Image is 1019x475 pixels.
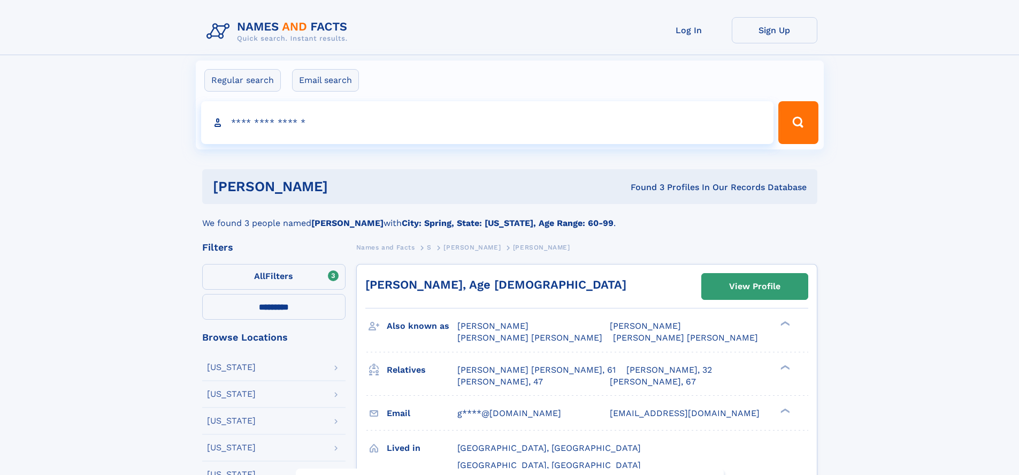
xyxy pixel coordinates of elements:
[778,364,791,371] div: ❯
[457,333,602,343] span: [PERSON_NAME] [PERSON_NAME]
[443,240,501,254] a: [PERSON_NAME]
[457,376,543,388] a: [PERSON_NAME], 47
[732,17,817,43] a: Sign Up
[207,390,256,398] div: [US_STATE]
[610,376,696,388] a: [PERSON_NAME], 67
[626,364,712,376] a: [PERSON_NAME], 32
[513,244,570,251] span: [PERSON_NAME]
[457,364,616,376] a: [PERSON_NAME] [PERSON_NAME], 61
[207,443,256,452] div: [US_STATE]
[646,17,732,43] a: Log In
[427,244,432,251] span: S
[387,439,457,457] h3: Lived in
[443,244,501,251] span: [PERSON_NAME]
[402,218,614,228] b: City: Spring, State: [US_STATE], Age Range: 60-99
[365,278,626,291] a: [PERSON_NAME], Age [DEMOGRAPHIC_DATA]
[254,271,265,281] span: All
[613,333,758,343] span: [PERSON_NAME] [PERSON_NAME]
[702,274,808,299] a: View Profile
[202,264,346,290] label: Filters
[778,407,791,414] div: ❯
[292,69,359,92] label: Email search
[202,243,346,252] div: Filters
[204,69,281,92] label: Regular search
[207,417,256,425] div: [US_STATE]
[729,274,780,299] div: View Profile
[202,204,817,230] div: We found 3 people named with .
[207,363,256,372] div: [US_STATE]
[479,182,807,193] div: Found 3 Profiles In Our Records Database
[202,17,356,46] img: Logo Names and Facts
[201,101,774,144] input: search input
[387,317,457,335] h3: Also known as
[387,361,457,379] h3: Relatives
[213,180,479,193] h1: [PERSON_NAME]
[457,460,641,470] span: [GEOGRAPHIC_DATA], [GEOGRAPHIC_DATA]
[311,218,384,228] b: [PERSON_NAME]
[610,408,760,418] span: [EMAIL_ADDRESS][DOMAIN_NAME]
[778,320,791,327] div: ❯
[356,240,415,254] a: Names and Facts
[778,101,818,144] button: Search Button
[457,443,641,453] span: [GEOGRAPHIC_DATA], [GEOGRAPHIC_DATA]
[427,240,432,254] a: S
[387,404,457,423] h3: Email
[457,321,528,331] span: [PERSON_NAME]
[202,333,346,342] div: Browse Locations
[610,321,681,331] span: [PERSON_NAME]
